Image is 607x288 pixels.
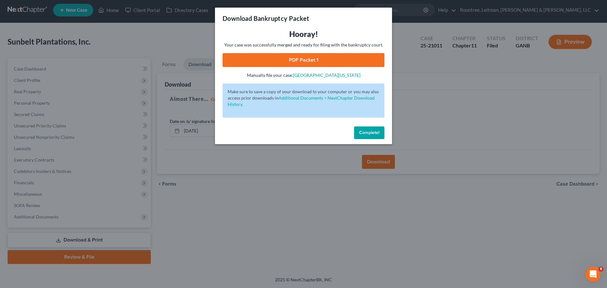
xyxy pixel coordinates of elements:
[223,14,309,23] h3: Download Bankruptcy Packet
[40,207,45,212] button: Start recording
[598,267,604,272] span: 8
[108,205,119,215] button: Send a message…
[31,8,59,14] p: Active 6h ago
[5,194,121,205] textarea: Message…
[359,130,379,135] span: Complete!
[354,126,384,139] button: Complete!
[10,117,60,121] div: [PERSON_NAME] • 6h ago
[223,53,384,67] a: PDF Packet 1
[18,3,28,14] img: Profile image for Katie
[99,3,111,15] button: Home
[228,95,375,107] a: Additional Documents > NextChapter Download History.
[10,54,90,65] b: 🚨ATTN: [GEOGRAPHIC_DATA] of [US_STATE]
[5,50,104,116] div: 🚨ATTN: [GEOGRAPHIC_DATA] of [US_STATE]The court has added a new Credit Counseling Field that we n...
[223,42,384,48] p: Your case was successfully merged and ready for filing with the bankruptcy court.
[10,207,15,212] button: Emoji picker
[20,207,25,212] button: Gif picker
[293,72,360,78] a: [GEOGRAPHIC_DATA][US_STATE]
[223,72,384,78] p: Manually file your case:
[223,29,384,39] h3: Hooray!
[586,267,601,282] iframe: Intercom live chat
[31,3,72,8] h1: [PERSON_NAME]
[111,3,122,14] div: Close
[228,89,379,107] p: Make sure to save a copy of your download to your computer or you may also access prior downloads in
[4,3,16,15] button: go back
[5,50,121,130] div: Katie says…
[30,207,35,212] button: Upload attachment
[10,69,99,112] div: The court has added a new Credit Counseling Field that we need to update upon filing. Please remo...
